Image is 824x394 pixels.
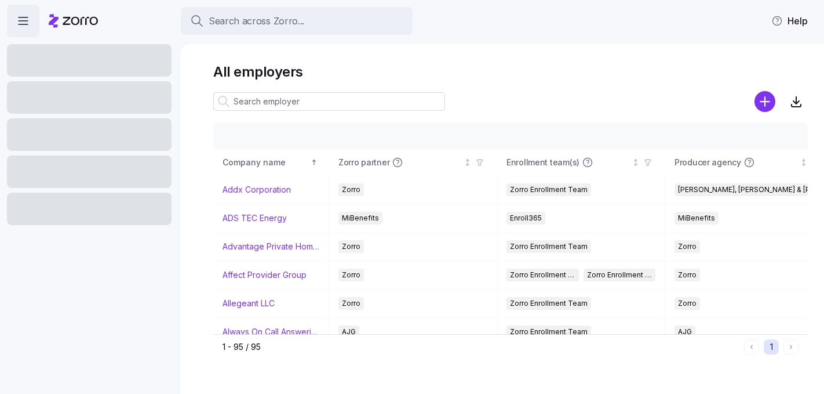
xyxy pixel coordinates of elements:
[209,14,304,28] span: Search across Zorro...
[342,269,360,281] span: Zorro
[762,9,817,32] button: Help
[678,212,715,225] span: MiBenefits
[213,63,808,81] h1: All employers
[342,297,360,310] span: Zorro
[800,158,808,167] div: Not sorted
[506,157,579,168] span: Enrollment team(s)
[510,212,542,225] span: Enroll365
[674,157,741,168] span: Producer agency
[510,297,588,310] span: Zorro Enrollment Team
[342,240,360,253] span: Zorro
[342,212,379,225] span: MiBenefits
[342,326,356,338] span: AJG
[223,241,319,252] a: Advantage Private Home Care
[497,149,665,176] th: Enrollment team(s)Not sorted
[223,156,308,169] div: Company name
[754,91,775,112] svg: add icon
[223,184,291,196] a: Addx Corporation
[329,149,497,176] th: Zorro partnerNot sorted
[213,149,329,176] th: Company nameSorted ascending
[764,339,779,355] button: 1
[744,339,759,355] button: Previous page
[771,14,808,28] span: Help
[223,212,287,224] a: ADS TEC Energy
[223,341,739,353] div: 1 - 95 / 95
[310,158,318,167] div: Sorted ascending
[632,158,640,167] div: Not sorted
[223,269,307,281] a: Affect Provider Group
[510,240,588,253] span: Zorro Enrollment Team
[223,326,319,338] a: Always On Call Answering Service
[181,7,413,35] button: Search across Zorro...
[213,92,445,111] input: Search employer
[783,339,799,355] button: Next page
[464,158,472,167] div: Not sorted
[678,269,697,281] span: Zorro
[223,298,275,309] a: Allegeant LLC
[510,183,588,196] span: Zorro Enrollment Team
[338,157,389,168] span: Zorro partner
[678,240,697,253] span: Zorro
[342,183,360,196] span: Zorro
[510,326,588,338] span: Zorro Enrollment Team
[678,297,697,310] span: Zorro
[678,326,692,338] span: AJG
[587,269,652,281] span: Zorro Enrollment Experts
[510,269,575,281] span: Zorro Enrollment Team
